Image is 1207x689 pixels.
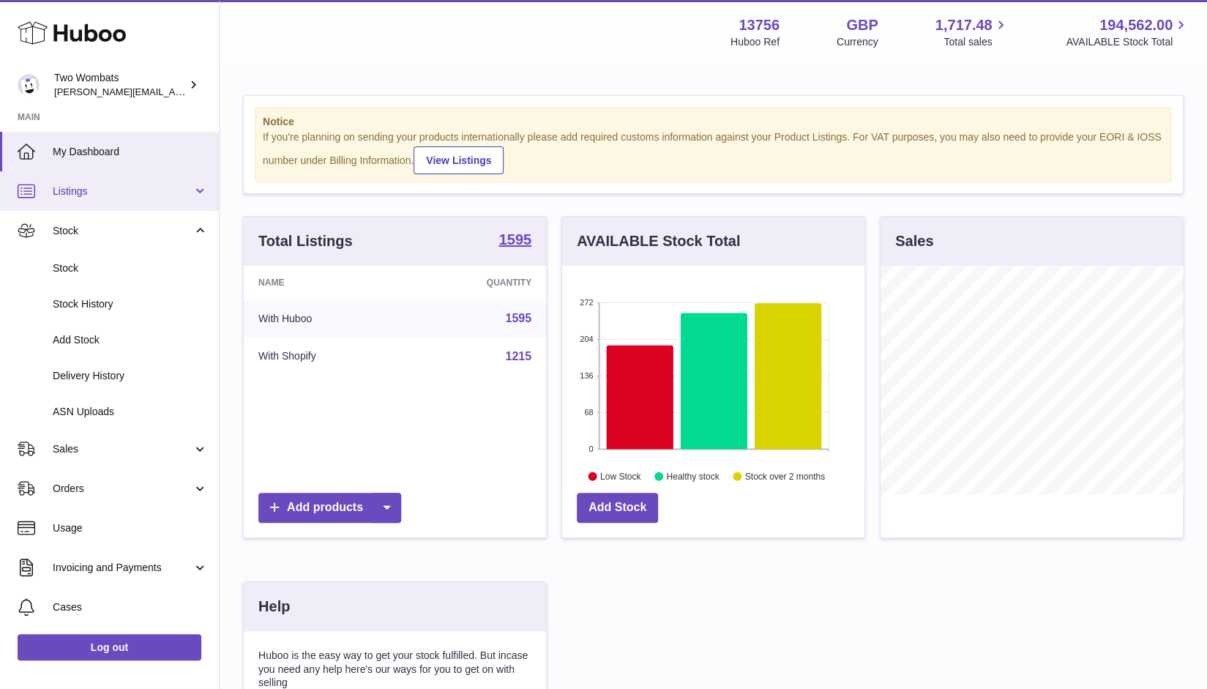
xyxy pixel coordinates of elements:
span: Invoicing and Payments [53,561,193,575]
span: ASN Uploads [53,405,208,419]
div: Currency [837,35,878,49]
div: If you're planning on sending your products internationally please add required customs informati... [263,130,1164,174]
text: 0 [588,444,593,453]
span: Stock History [53,297,208,311]
span: Cases [53,600,208,614]
strong: Notice [263,115,1164,129]
a: 1215 [505,350,531,362]
span: Stock [53,261,208,275]
text: 68 [584,408,593,417]
div: Huboo Ref [730,35,780,49]
text: Stock over 2 months [745,471,825,481]
text: 136 [580,371,593,380]
span: Sales [53,442,193,456]
td: With Shopify [244,338,407,376]
a: View Listings [414,146,504,174]
text: Healthy stock [666,471,720,481]
span: My Dashboard [53,145,208,159]
text: 272 [580,298,593,307]
span: Listings [53,185,193,198]
a: 1595 [505,312,531,324]
span: AVAILABLE Stock Total [1066,35,1189,49]
span: Add Stock [53,333,208,347]
span: Stock [53,224,193,238]
h3: Total Listings [258,231,353,251]
text: 204 [580,335,593,343]
h3: Sales [895,231,933,251]
strong: GBP [846,15,878,35]
span: [PERSON_NAME][EMAIL_ADDRESS][PERSON_NAME][DOMAIN_NAME] [54,86,372,97]
a: 1595 [499,232,532,250]
div: Two Wombats [54,71,186,99]
h3: Help [258,597,290,617]
a: Add Stock [577,493,658,523]
span: Orders [53,482,193,496]
th: Name [244,266,407,299]
span: 1,717.48 [935,15,993,35]
span: 194,562.00 [1099,15,1173,35]
a: Log out [18,634,201,660]
text: Low Stock [600,471,641,481]
span: Usage [53,521,208,535]
a: 1,717.48 Total sales [935,15,1009,49]
th: Quantity [407,266,546,299]
a: Add products [258,493,401,523]
a: 194,562.00 AVAILABLE Stock Total [1066,15,1189,49]
td: With Huboo [244,299,407,338]
span: Delivery History [53,369,208,383]
h3: AVAILABLE Stock Total [577,231,740,251]
strong: 1595 [499,232,532,247]
span: Total sales [943,35,1009,49]
strong: 13756 [739,15,780,35]
img: adam.randall@twowombats.com [18,74,40,96]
